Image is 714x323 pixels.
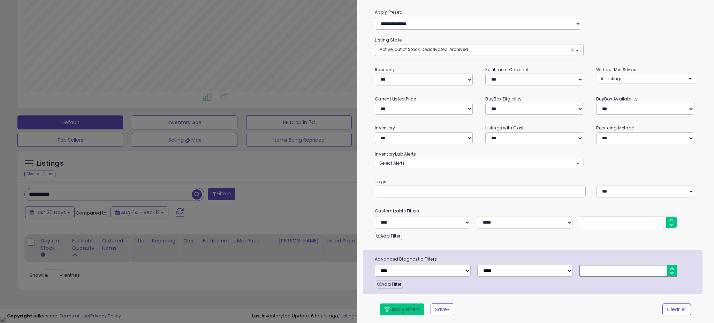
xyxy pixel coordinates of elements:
small: BuyBox Eligibility [485,96,522,102]
button: Select Alerts [375,158,584,168]
button: Save [431,303,454,315]
span: Advanced Diagnostic Filters [370,255,702,263]
button: Active, Out of Stock, Deactivated, Archived × [375,44,583,56]
small: Listing State [375,37,402,43]
small: Customizable Filters [370,207,701,215]
small: BuyBox Availability [596,96,638,102]
small: Listings with Cost [485,125,524,131]
button: Apply Filters [380,303,424,315]
button: All Listings [596,74,696,84]
span: × [570,46,575,54]
small: Tags [370,178,701,186]
button: Clear All [662,303,691,315]
button: Add Filter [375,232,402,240]
small: Repricing [375,67,396,73]
small: Current Listed Price [375,96,416,102]
label: Apply Preset: [370,8,701,16]
small: Without Min & Max [596,67,636,73]
span: Active, Out of Stock, Deactivated, Archived [380,46,468,52]
small: InventoryLab Alerts [375,151,416,157]
small: Repricing Method [596,125,635,131]
small: Fulfillment Channel [485,67,528,73]
span: Select Alerts [379,160,405,166]
span: All Listings [601,76,623,82]
button: Add Filter [376,280,403,288]
small: Inventory [375,125,395,131]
